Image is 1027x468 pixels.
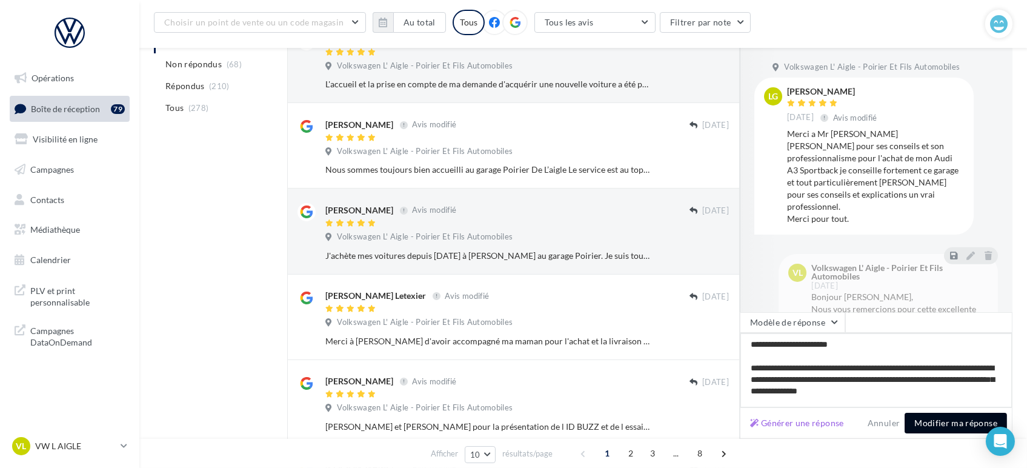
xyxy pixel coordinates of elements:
span: Campagnes [30,164,74,175]
a: Calendrier [7,247,132,273]
button: Ignorer [689,418,729,435]
div: [PERSON_NAME] et [PERSON_NAME] pour la présentation de l ID BUZZ et de l essai mémorable. [325,421,650,433]
div: [PERSON_NAME] [325,204,393,216]
span: (278) [188,103,209,113]
button: Tous les avis [534,12,656,33]
span: Médiathèque [30,224,80,235]
span: Afficher [431,448,458,460]
span: [DATE] [702,206,729,216]
span: Opérations [32,73,74,83]
span: [DATE] [787,112,814,123]
div: [PERSON_NAME] Letexier [325,290,426,302]
span: Répondus [165,80,205,92]
div: J'achète mes voitures depuis [DATE] à [PERSON_NAME] au garage Poirier. Je suis toujours ravi de f... [325,250,650,262]
span: Volkswagen L' Aigle - Poirier Et Fils Automobiles [337,61,513,72]
span: [DATE] [702,292,729,303]
span: 3 [643,444,662,463]
a: Médiathèque [7,217,132,242]
a: Campagnes [7,157,132,182]
button: Choisir un point de vente ou un code magasin [154,12,366,33]
span: LG [768,90,778,102]
span: Contacts [30,194,64,204]
button: Au total [373,12,446,33]
span: ... [666,444,686,463]
div: [PERSON_NAME] [325,119,393,131]
span: Volkswagen L' Aigle - Poirier Et Fils Automobiles [337,232,513,242]
span: (210) [209,81,230,91]
span: Boîte de réception [31,103,100,113]
a: PLV et print personnalisable [7,278,132,313]
span: Choisir un point de vente ou un code magasin [164,17,344,27]
button: Annuler [863,416,905,430]
span: Volkswagen L' Aigle - Poirier Et Fils Automobiles [337,146,513,157]
span: Volkswagen L' Aigle - Poirier Et Fils Automobiles [337,317,513,328]
button: Ignorer [689,247,729,264]
button: Modifier ma réponse [905,413,1007,433]
span: VL [16,440,27,452]
button: 10 [465,446,496,463]
span: VL [793,267,803,279]
div: Open Intercom Messenger [986,427,1015,456]
a: Campagnes DataOnDemand [7,318,132,353]
button: Au total [393,12,446,33]
span: Non répondus [165,58,222,70]
span: 8 [690,444,710,463]
button: Générer une réponse [745,416,849,430]
div: Tous [453,10,485,35]
button: Ignorer [689,333,729,350]
div: L'accueil et la prise en compte de ma demande d'acquérir une nouvelle voiture a été particulièrem... [325,78,650,90]
button: Ignorer [689,161,729,178]
span: Tous [165,102,184,114]
div: Bonjour [PERSON_NAME], Nous vous remercions pour cette excellente appréciation et nous sommes rav... [811,291,988,424]
span: [DATE] [702,377,729,388]
span: Avis modifié [412,206,456,215]
div: Merci à [PERSON_NAME] d'avoir accompagné ma maman pour l'achat et la livraison de sa voiture VW Up. [325,335,650,347]
div: [PERSON_NAME] [787,87,880,96]
span: (68) [227,59,242,69]
span: Avis modifié [833,113,877,122]
button: Ignorer [689,76,729,93]
div: [PERSON_NAME] [325,375,393,387]
span: Campagnes DataOnDemand [30,323,125,349]
span: 1 [597,444,617,463]
span: Avis modifié [445,291,489,301]
p: VW L AIGLE [35,440,116,452]
span: [DATE] [702,120,729,131]
span: Avis modifié [412,120,456,130]
span: Visibilité en ligne [33,134,98,144]
span: [DATE] [811,282,838,290]
span: 10 [470,450,480,460]
span: résultats/page [502,448,553,460]
a: Contacts [7,187,132,213]
span: Calendrier [30,255,71,265]
span: Tous les avis [545,17,594,27]
span: 2 [621,444,640,463]
div: 79 [111,104,125,114]
a: Boîte de réception79 [7,96,132,122]
button: Filtrer par note [660,12,751,33]
button: Modèle de réponse [740,312,845,333]
a: Visibilité en ligne [7,127,132,152]
span: PLV et print personnalisable [30,282,125,309]
div: Merci a Mr [PERSON_NAME] [PERSON_NAME] pour ses conseils et son professionnalisme pour l'achat de... [787,128,964,225]
div: Nous sommes toujours bien accueilli au garage Poirier De L’aigle Le service est au top Fidèle dep... [325,164,650,176]
a: Opérations [7,65,132,91]
span: Avis modifié [412,376,456,386]
span: Volkswagen L' Aigle - Poirier Et Fils Automobiles [784,62,960,73]
span: Volkswagen L' Aigle - Poirier Et Fils Automobiles [337,403,513,413]
a: VL VW L AIGLE [10,435,130,458]
div: Volkswagen L' Aigle - Poirier Et Fils Automobiles [811,264,986,281]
